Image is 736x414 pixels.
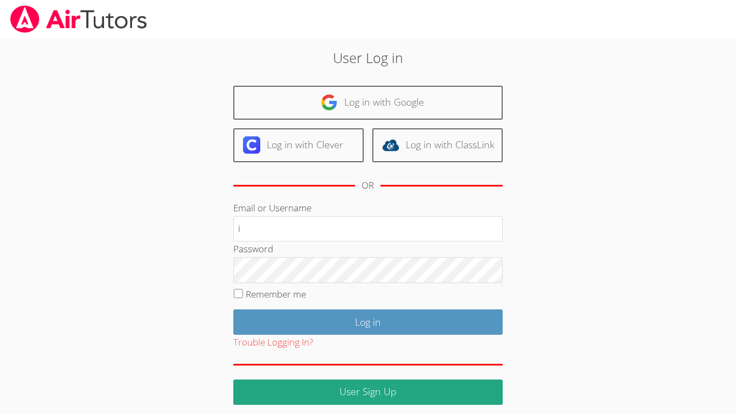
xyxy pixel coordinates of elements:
a: Log in with Clever [233,128,364,162]
button: Trouble Logging In? [233,335,313,350]
img: airtutors_banner-c4298cdbf04f3fff15de1276eac7730deb9818008684d7c2e4769d2f7ddbe033.png [9,5,148,33]
label: Email or Username [233,202,311,214]
label: Remember me [246,288,306,300]
img: clever-logo-6eab21bc6e7a338710f1a6ff85c0baf02591cd810cc4098c63d3a4b26e2feb20.svg [243,136,260,154]
h2: User Log in [169,47,567,68]
img: classlink-logo-d6bb404cc1216ec64c9a2012d9dc4662098be43eaf13dc465df04b49fa7ab582.svg [382,136,399,154]
label: Password [233,243,273,255]
a: User Sign Up [233,379,503,405]
div: OR [362,178,374,194]
img: google-logo-50288ca7cdecda66e5e0955fdab243c47b7ad437acaf1139b6f446037453330a.svg [321,94,338,111]
a: Log in with ClassLink [372,128,503,162]
a: Log in with Google [233,86,503,120]
input: Log in [233,309,503,335]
